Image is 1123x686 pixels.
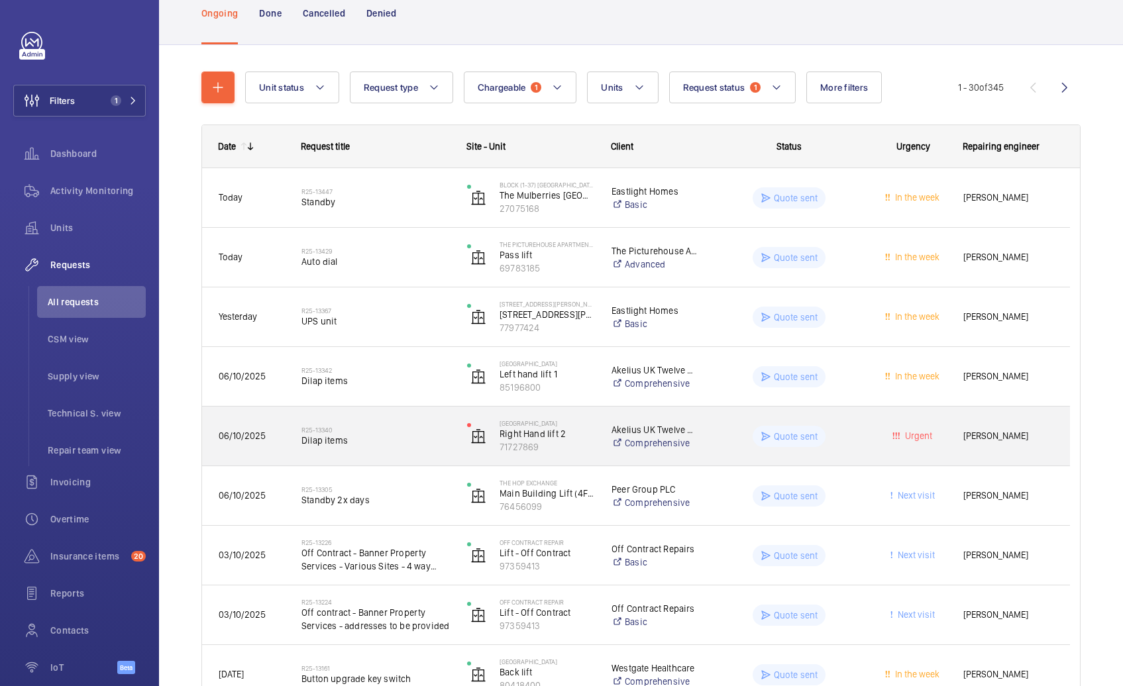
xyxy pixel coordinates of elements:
[301,493,450,507] span: Standby 2x days
[500,181,594,189] p: Block (1-37) [GEOGRAPHIC_DATA]
[500,538,594,546] p: Off Contract Repair
[612,377,698,390] a: Comprehensive
[963,548,1053,563] span: [PERSON_NAME]
[896,141,930,152] span: Urgency
[50,475,146,489] span: Invoicing
[750,82,761,93] span: 1
[500,419,594,427] p: [GEOGRAPHIC_DATA]
[48,407,146,420] span: Technical S. view
[219,192,242,203] span: Today
[301,434,450,447] span: Dilap items
[301,187,450,195] h2: R25-13447
[50,184,146,197] span: Activity Monitoring
[612,615,698,628] a: Basic
[50,513,146,526] span: Overtime
[611,141,633,152] span: Client
[301,195,450,209] span: Standby
[500,560,594,573] p: 97359413
[48,295,146,309] span: All requests
[500,479,594,487] p: The Hop Exchange
[366,7,396,20] p: Denied
[531,82,541,93] span: 1
[612,423,698,436] p: Akelius UK Twelve Ltd
[13,85,146,117] button: Filters1
[500,658,594,665] p: [GEOGRAPHIC_DATA]
[806,72,882,103] button: More filters
[131,551,146,562] span: 20
[774,251,818,264] p: Quote sent
[500,440,594,454] p: 71727869
[301,366,450,374] h2: R25-13342
[612,436,698,450] a: Comprehensive
[301,538,450,546] h2: R25-13226
[219,550,266,560] span: 03/10/2025
[301,546,450,573] span: Off Contract - Banner Property Services - Various Sites - 4 way Autodialler and [PERSON_NAME] - a...
[301,247,450,255] h2: R25-13429
[500,240,594,248] p: The Picturehouse Apartments
[470,488,486,504] img: elevator.svg
[500,665,594,679] p: Back lift
[612,198,698,211] a: Basic
[301,606,450,632] span: Off contract - Banner Property Services - addresses to be provided
[774,549,818,562] p: Quote sent
[774,668,818,681] p: Quote sent
[470,250,486,266] img: elevator.svg
[500,360,594,367] p: [GEOGRAPHIC_DATA]
[303,7,345,20] p: Cancelled
[466,141,506,152] span: Site - Unit
[612,556,698,569] a: Basic
[500,189,594,202] p: The Mulberries [GEOGRAPHIC_DATA]
[895,609,935,620] span: Next visit
[50,624,146,637] span: Contacts
[500,202,594,215] p: 27075168
[219,669,244,679] span: [DATE]
[301,426,450,434] h2: R25-13340
[500,487,594,500] p: Main Building Lift (4FLR)
[963,190,1053,205] span: [PERSON_NAME]
[774,430,818,443] p: Quote sent
[301,374,450,387] span: Dilap items
[301,315,450,328] span: UPS unit
[117,661,135,674] span: Beta
[963,607,1053,622] span: [PERSON_NAME]
[895,490,935,501] span: Next visit
[50,258,146,271] span: Requests
[470,548,486,563] img: elevator.svg
[50,94,75,107] span: Filters
[892,311,939,322] span: In the week
[963,667,1053,682] span: [PERSON_NAME]
[669,72,796,103] button: Request status1
[500,248,594,262] p: Pass lift
[219,311,257,322] span: Yesterday
[774,191,818,205] p: Quote sent
[259,7,281,20] p: Done
[963,488,1053,503] span: [PERSON_NAME]
[500,321,594,334] p: 77977424
[301,672,450,685] span: Button upgrade key switch
[500,500,594,513] p: 76456099
[892,252,939,262] span: In the week
[612,185,698,198] p: Eastlight Homes
[259,82,304,93] span: Unit status
[776,141,802,152] span: Status
[612,304,698,317] p: Eastlight Homes
[963,309,1053,324] span: [PERSON_NAME]
[219,490,266,501] span: 06/10/2025
[892,192,939,203] span: In the week
[218,141,236,152] div: Date
[902,430,932,441] span: Urgent
[111,95,121,106] span: 1
[587,72,658,103] button: Units
[50,587,146,600] span: Reports
[470,667,486,683] img: elevator.svg
[470,190,486,206] img: elevator.svg
[612,258,698,271] a: Advanced
[774,489,818,503] p: Quote sent
[500,606,594,619] p: Lift - Off Contract
[500,308,594,321] p: [STREET_ADDRESS][PERSON_NAME]
[50,147,146,160] span: Dashboard
[979,82,988,93] span: of
[612,542,698,556] p: Off Contract Repairs
[774,311,818,324] p: Quote sent
[245,72,339,103] button: Unit status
